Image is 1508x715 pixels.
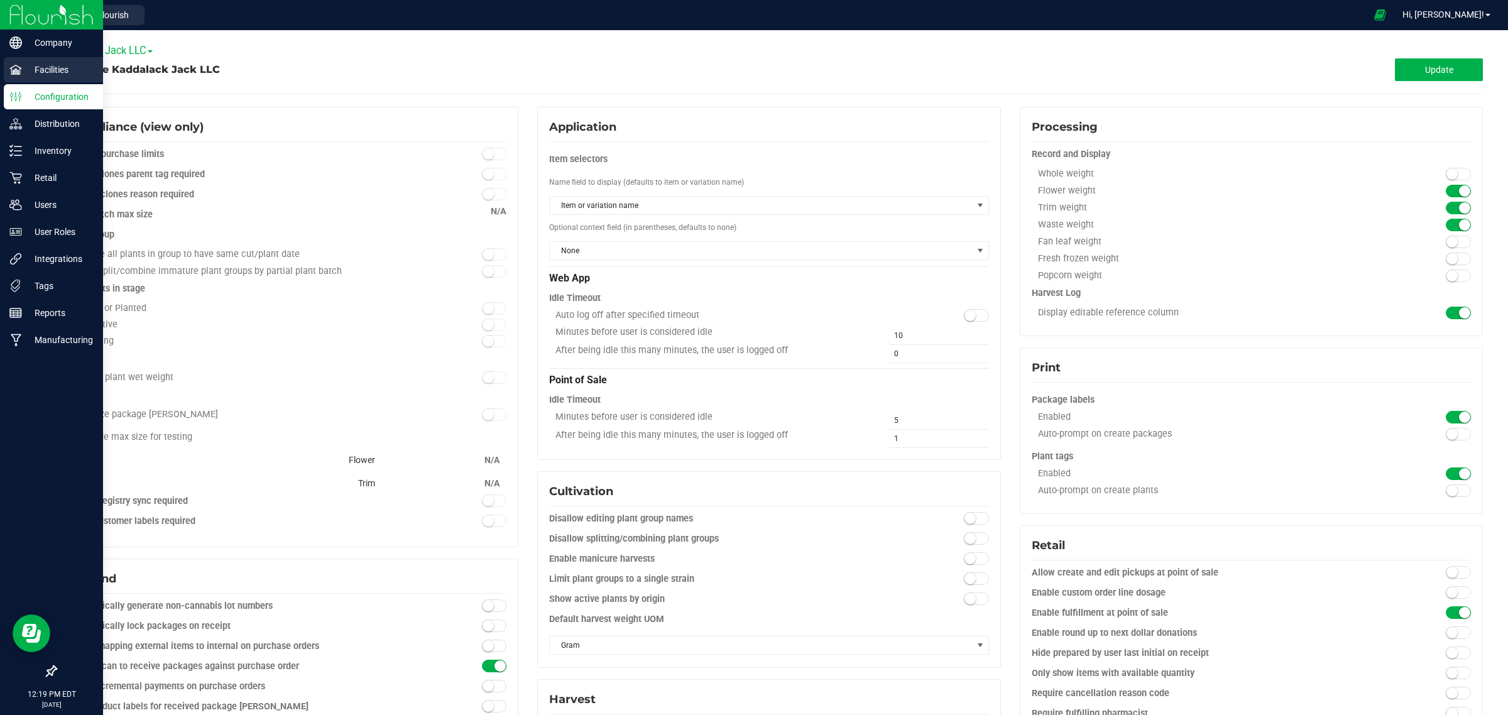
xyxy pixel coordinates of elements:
div: Print [1032,359,1471,376]
p: Tags [22,278,97,293]
div: Record and Display [1032,148,1471,161]
span: Open Ecommerce Menu [1366,3,1394,27]
div: Web App [549,266,988,287]
configuration-section-card: Print [1020,382,1483,391]
inline-svg: Facilities [9,63,22,76]
span: Hi, [PERSON_NAME]! [1402,9,1484,19]
div: Tag plants in stage [67,283,506,295]
span: None [550,242,972,259]
div: Plant tags [1032,445,1471,468]
div: Only show items with available quantity [1032,667,1361,680]
div: Flower weight [1032,185,1361,197]
p: Inventory [22,143,97,158]
p: Integrations [22,251,97,266]
div: Application [549,119,988,136]
div: Destroy clones reason required [67,188,396,201]
div: Enabled [1032,412,1361,423]
inline-svg: Inventory [9,145,22,157]
div: Default harvest weight UOM [549,613,988,626]
p: Manufacturing [22,332,97,347]
div: Record plant wet weight [67,372,396,383]
span: N/A [491,206,506,217]
div: Flower [67,449,375,471]
div: Automatically generate non-cannabis lot numbers [67,600,396,613]
div: Waste weight [1032,219,1361,231]
inline-svg: Company [9,36,22,49]
div: N/A [481,449,500,471]
span: Gram [550,636,972,654]
div: Enable custom order line dosage [1032,587,1361,599]
div: Serialize package [PERSON_NAME] [67,409,396,420]
inline-svg: Users [9,199,22,211]
div: Allow split/combine immature plant groups by partial plant batch [67,266,396,277]
p: Distribution [22,116,97,131]
div: Package max size for testing [67,426,506,449]
inline-svg: Reports [9,307,22,319]
p: Company [22,35,97,50]
div: Enabled [1032,468,1361,479]
div: Fresh frozen weight [1032,253,1361,265]
div: Show active plants by origin [549,593,878,606]
div: Auto-prompt on create plants [1032,485,1361,496]
div: Inbound [67,570,506,587]
iframe: Resource center [13,614,50,652]
div: Cultivation [549,483,988,500]
div: Fan leaf weight [1032,236,1361,248]
p: Configuration [22,89,97,104]
div: Package [67,389,506,401]
div: Point of Sale [549,368,988,389]
configuration-section-card: Cultivation [537,640,1000,649]
span: Kaddalack Jack LLC [55,45,153,57]
div: Vegetative [67,319,396,330]
div: N/A [481,472,500,494]
div: Idle Timeout [549,389,988,412]
span: Update [1425,65,1453,75]
div: Minutes before user is considered idle [549,327,878,338]
div: Limit plant groups to a single strain [549,573,878,586]
div: Plant batch max size [67,209,506,221]
div: Make incremental payments on purchase orders [67,680,396,693]
span: Item or variation name [550,197,972,214]
input: 10 [888,327,989,344]
div: Cloned or Planted [67,303,396,314]
p: Retail [22,170,97,185]
div: Flowering [67,336,396,346]
div: Create clones parent tag required [67,168,396,181]
inline-svg: Manufacturing [9,334,22,346]
div: Disallow editing plant group names [549,513,878,525]
div: Auto-prompt on create packages [1032,428,1361,440]
div: Require all plants in group to have same cut/plant date [67,249,396,260]
div: Minutes before user is considered idle [549,412,878,423]
div: Auto log off after specified timeout [549,310,878,321]
configuration-section-card: Application [537,376,1000,385]
p: 12:19 PM EDT [6,689,97,700]
div: Harvest [67,352,506,364]
configuration-section-card: Compliance (view only) [55,391,518,400]
div: Print product labels for received package [PERSON_NAME] [67,701,396,713]
div: Enable mapping external items to internal on purchase orders [67,640,396,653]
div: Processing [1032,119,1471,136]
inline-svg: Tags [9,280,22,292]
div: Idle Timeout [549,287,988,310]
inline-svg: Distribution [9,117,22,130]
div: After being idle this many minutes, the user is logged off [549,345,878,356]
div: Retail customer labels required [67,515,396,528]
div: Enable round up to next dollar donations [1032,627,1361,640]
div: Compliance (view only) [67,119,506,136]
div: Whole weight [1032,168,1361,180]
div: Automatically lock packages on receipt [67,620,396,633]
inline-svg: User Roles [9,226,22,238]
p: Users [22,197,97,212]
div: Plant group [67,229,506,241]
input: 5 [888,412,989,429]
inline-svg: Retail [9,172,22,184]
div: Enable fulfillment at point of sale [1032,607,1361,619]
div: After being idle this many minutes, the user is logged off [549,430,878,441]
div: Enforce purchase limits [67,148,396,161]
div: Enable scan to receive packages against purchase order [67,660,396,673]
div: Popcorn weight [1032,270,1361,281]
input: 0 [888,345,989,363]
inline-svg: Integrations [9,253,22,265]
div: Harvest Log [1032,287,1471,300]
p: [DATE] [6,700,97,709]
